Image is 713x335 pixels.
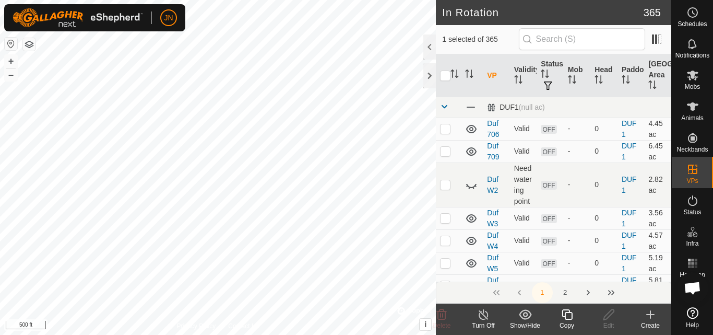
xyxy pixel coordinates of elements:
span: Delete [433,322,451,329]
td: Valid [510,118,537,140]
a: DUF1 [622,253,637,273]
p-sorticon: Activate to sort [595,77,603,85]
a: Duf W4 [487,231,498,250]
div: - [568,146,587,157]
th: [GEOGRAPHIC_DATA] Area [644,54,671,97]
h2: In Rotation [442,6,643,19]
div: - [568,258,587,269]
button: 1 [532,282,553,303]
span: OFF [541,214,556,223]
span: Animals [681,115,704,121]
a: Duf W3 [487,209,498,228]
div: Create [629,321,671,330]
span: (null ac) [519,103,545,111]
td: 0 [590,163,617,207]
td: 2.82 ac [644,163,671,207]
th: Head [590,54,617,97]
td: 5.19 ac [644,252,671,274]
p-sorticon: Activate to sort [622,77,630,85]
button: Last Page [601,282,622,303]
span: OFF [541,282,556,291]
a: Privacy Policy [177,321,216,331]
p-sorticon: Activate to sort [541,71,549,79]
div: Show/Hide [504,321,546,330]
td: Need watering point [510,163,537,207]
div: Open chat [677,272,708,304]
span: OFF [541,147,556,156]
span: JN [164,13,173,24]
div: - [568,123,587,134]
span: Help [686,322,699,328]
a: Duf W5 [487,253,498,273]
span: OFF [541,125,556,134]
th: Paddock [617,54,645,97]
button: 2 [555,282,576,303]
div: Edit [588,321,629,330]
div: DUF1 [487,103,544,112]
img: Gallagher Logo [13,8,143,27]
a: Duf W2 [487,175,498,194]
td: 0 [590,118,617,140]
th: Validity [510,54,537,97]
span: 1 selected of 365 [442,34,518,45]
td: 4.57 ac [644,229,671,252]
div: - [568,213,587,224]
td: 0 [590,252,617,274]
span: OFF [541,259,556,268]
td: Valid [510,140,537,163]
input: Search (S) [519,28,645,50]
p-sorticon: Activate to sort [648,82,657,90]
p-sorticon: Activate to sort [568,77,576,85]
td: 0 [590,207,617,229]
td: 6.45 ac [644,140,671,163]
td: Valid [510,229,537,252]
span: Status [683,209,701,215]
button: Map Layers [23,38,35,51]
td: 4.45 ac [644,118,671,140]
span: Schedules [678,21,707,27]
td: 0 [590,274,617,297]
th: VP [483,54,510,97]
p-sorticon: Activate to sort [514,77,522,85]
div: - [568,179,587,190]
button: i [420,319,431,330]
a: Duf 706 [487,119,499,138]
button: Next Page [578,282,599,303]
div: - [568,235,587,246]
a: Duf W6 [487,276,498,295]
div: Turn Off [462,321,504,330]
th: Mob [564,54,591,97]
td: 3.56 ac [644,207,671,229]
span: Notifications [675,52,709,59]
td: 0 [590,229,617,252]
span: Infra [686,240,698,247]
a: Duf 709 [487,142,499,161]
p-sorticon: Activate to sort [465,71,473,79]
td: Valid [510,274,537,297]
span: Heatmap [680,272,705,278]
a: DUF1 [622,276,637,295]
div: - [568,280,587,291]
p-sorticon: Activate to sort [450,71,459,79]
span: VPs [686,178,698,184]
td: 0 [590,140,617,163]
button: – [5,68,17,81]
div: Copy [546,321,588,330]
td: Valid [510,252,537,274]
a: DUF1 [622,209,637,228]
a: Help [672,303,713,332]
span: OFF [541,237,556,246]
a: Contact Us [228,321,259,331]
button: + [5,55,17,67]
a: DUF1 [622,231,637,250]
a: DUF1 [622,142,637,161]
a: DUF1 [622,175,637,194]
th: Status [537,54,564,97]
td: Valid [510,207,537,229]
span: Neckbands [676,146,708,153]
a: DUF1 [622,119,637,138]
span: OFF [541,181,556,190]
button: Reset Map [5,38,17,50]
span: 365 [644,5,661,20]
span: i [424,320,426,329]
